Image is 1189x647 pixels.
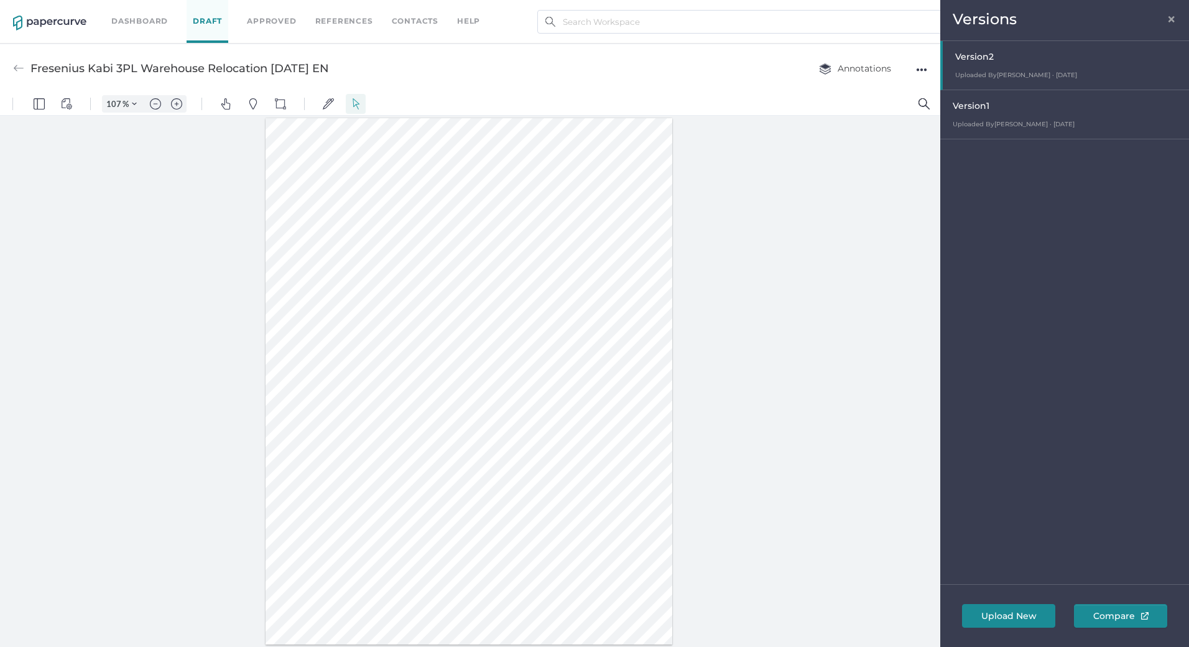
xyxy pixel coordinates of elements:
[103,6,123,17] input: Set zoom
[916,61,927,78] div: ●●●
[275,6,286,17] img: shapes-icon.svg
[545,17,555,27] img: search.bf03fe8b.svg
[57,1,76,21] button: View Controls
[953,100,989,111] span: Version 1
[807,57,904,80] button: Annotations
[1167,12,1177,22] span: ×
[537,10,991,34] input: Search Workspace
[220,6,231,17] img: default-pan.svg
[1052,71,1054,79] span: ·
[13,16,86,30] img: papercurve-logo-colour.7244d18c.svg
[350,6,361,17] img: default-select.svg
[216,1,236,21] button: Pan
[243,1,263,21] button: Pins
[346,1,366,21] button: Select
[323,6,334,17] img: default-sign.svg
[918,6,930,17] img: default-magnifying-glass.svg
[819,63,891,74] span: Annotations
[124,2,144,20] button: Zoom Controls
[248,6,259,17] img: default-pin.svg
[271,1,290,21] button: Shapes
[247,14,296,28] a: Approved
[962,604,1055,628] button: Upload New
[132,9,137,14] img: chevron.svg
[955,71,1077,79] span: Uploaded By [PERSON_NAME] [DATE]
[29,1,49,21] button: Panel
[953,10,1017,28] span: Versions
[123,6,129,16] span: %
[61,6,72,17] img: default-viewcontrols.svg
[1086,605,1155,627] span: Compare
[30,57,329,80] div: Fresenius Kabi 3PL Warehouse Relocation [DATE] EN
[392,14,438,28] a: Contacts
[318,1,338,21] button: Signatures
[111,14,168,28] a: Dashboard
[167,2,187,20] button: Zoom in
[146,2,165,20] button: Zoom out
[953,120,1075,128] span: Uploaded By [PERSON_NAME] [DATE]
[171,6,182,17] img: default-plus.svg
[34,6,45,17] img: default-leftsidepanel.svg
[914,1,934,21] button: Search
[1074,604,1167,628] button: Compare
[1141,612,1149,620] img: external-link-icon-white.abf14809.svg
[1050,120,1052,128] span: ·
[315,14,373,28] a: References
[457,14,480,28] div: help
[150,6,161,17] img: default-minus.svg
[819,63,831,75] img: annotation-layers.cc6d0e6b.svg
[13,63,24,74] img: back-arrow-grey.72011ae3.svg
